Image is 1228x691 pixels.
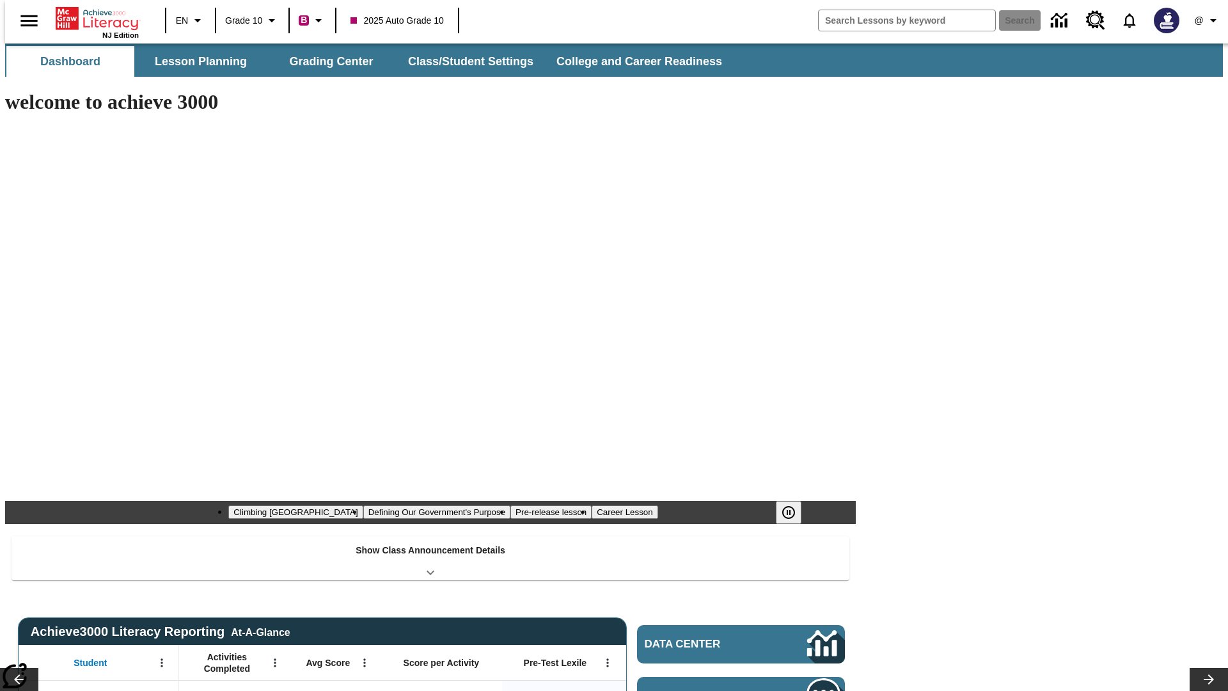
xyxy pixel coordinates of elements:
button: Boost Class color is violet red. Change class color [294,9,331,32]
button: Open Menu [265,653,285,672]
button: Open Menu [598,653,617,672]
span: Activities Completed [185,651,269,674]
span: NJ Edition [102,31,139,39]
span: Score per Activity [404,657,480,669]
button: Class/Student Settings [398,46,544,77]
button: Slide 3 Pre-release lesson [510,505,592,519]
button: Slide 2 Defining Our Government's Purpose [363,505,510,519]
h1: welcome to achieve 3000 [5,90,856,114]
button: Select a new avatar [1146,4,1187,37]
button: Dashboard [6,46,134,77]
a: Notifications [1113,4,1146,37]
div: Home [56,4,139,39]
span: Avg Score [306,657,350,669]
span: Achieve3000 Literacy Reporting [31,624,290,639]
a: Data Center [1043,3,1078,38]
span: Data Center [645,638,764,651]
p: Show Class Announcement Details [356,544,505,557]
button: Pause [776,501,801,524]
button: Grading Center [267,46,395,77]
button: Open side menu [10,2,48,40]
div: Pause [776,501,814,524]
button: Open Menu [152,653,171,672]
span: Grade 10 [225,14,262,28]
button: Profile/Settings [1187,9,1228,32]
span: Student [74,657,107,669]
span: B [301,12,307,28]
div: Show Class Announcement Details [12,536,849,580]
button: Lesson Planning [137,46,265,77]
a: Resource Center, Will open in new tab [1078,3,1113,38]
div: SubNavbar [5,44,1223,77]
button: Grade: Grade 10, Select a grade [220,9,285,32]
div: SubNavbar [5,46,734,77]
a: Data Center [637,625,845,663]
button: Language: EN, Select a language [170,9,211,32]
a: Home [56,6,139,31]
button: Open Menu [355,653,374,672]
span: Pre-Test Lexile [524,657,587,669]
button: Slide 4 Career Lesson [592,505,657,519]
button: Slide 1 Climbing Mount Tai [228,505,363,519]
img: Avatar [1154,8,1179,33]
input: search field [819,10,995,31]
span: EN [176,14,188,28]
span: @ [1194,14,1203,28]
button: College and Career Readiness [546,46,732,77]
span: 2025 Auto Grade 10 [350,14,443,28]
div: At-A-Glance [231,624,290,639]
button: Lesson carousel, Next [1190,668,1228,691]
